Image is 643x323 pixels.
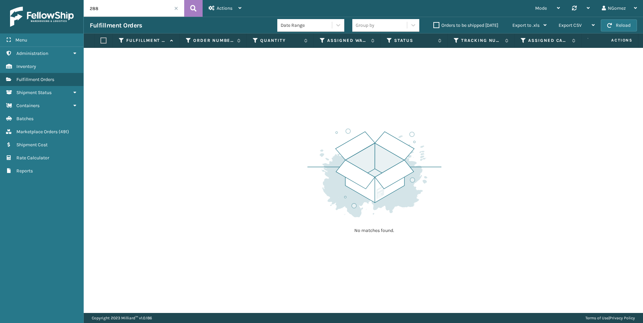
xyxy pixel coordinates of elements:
label: Orders to be shipped [DATE] [433,22,498,28]
p: Copyright 2023 Milliard™ v 1.0.186 [92,313,152,323]
div: Group by [356,22,374,29]
span: Fulfillment Orders [16,77,54,82]
label: Order Number [193,37,234,44]
label: Assigned Warehouse [327,37,368,44]
div: | [585,313,635,323]
span: Reports [16,168,33,174]
label: Quantity [260,37,301,44]
span: ( 491 ) [59,129,69,135]
div: Date Range [281,22,333,29]
span: Batches [16,116,33,122]
button: Reload [601,19,637,31]
span: Menu [15,37,27,43]
label: Assigned Carrier Service [528,37,569,44]
span: Containers [16,103,40,108]
span: Administration [16,51,48,56]
span: Mode [535,5,547,11]
span: Rate Calculator [16,155,49,161]
h3: Fulfillment Orders [90,21,142,29]
label: Status [394,37,435,44]
a: Terms of Use [585,316,609,320]
span: Export to .xls [512,22,540,28]
img: logo [10,7,74,27]
span: Export CSV [559,22,582,28]
span: Shipment Cost [16,142,48,148]
span: Shipment Status [16,90,52,95]
a: Privacy Policy [610,316,635,320]
label: Tracking Number [461,37,502,44]
span: Marketplace Orders [16,129,58,135]
span: Inventory [16,64,36,69]
label: Fulfillment Order Id [126,37,167,44]
span: Actions [590,35,637,46]
span: Actions [217,5,232,11]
